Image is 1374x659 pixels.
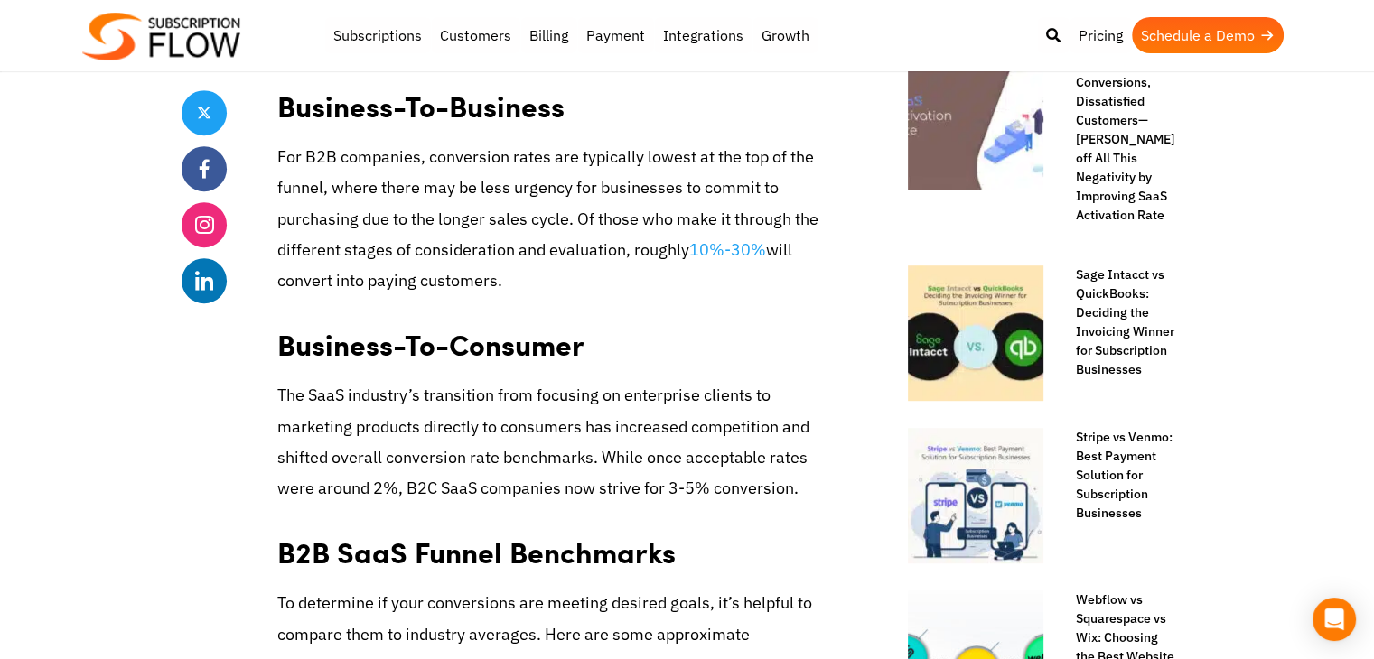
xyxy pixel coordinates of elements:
a: 10%-30% [689,239,766,260]
a: Billing [520,17,577,53]
a: Pricing [1070,17,1132,53]
a: Payment [577,17,654,53]
img: Let-Your-SaaS-Activation-Rate-Escalate [908,54,1043,190]
a: Customers [431,17,520,53]
h2: Business-To-Consumer [277,310,834,367]
h2: B2B SaaS Funnel Benchmarks [277,517,834,574]
a: Sage Intacct vs QuickBooks: Deciding the Invoicing Winner for Subscription Businesses [1058,265,1175,379]
p: For B2B companies, conversion rates are typically lowest at the top of the funnel, where there ma... [277,142,834,296]
div: Open Intercom Messenger [1313,598,1356,641]
a: Growth [752,17,818,53]
img: Stripe vs Venmo [908,428,1043,563]
a: Subscriptions [324,17,431,53]
h2: Business-To-Business [277,71,834,128]
p: The SaaS industry’s transition from focusing on enterprise clients to marketing products directly... [277,380,834,504]
img: Sage Intacct vs QuickBooks [908,265,1043,401]
a: Schedule a Demo [1132,17,1284,53]
a: Stripe vs Venmo: Best Payment Solution for Subscription Businesses [1058,428,1175,523]
a: Integrations [654,17,752,53]
a: Churn, Low Conversions, Dissatisfied Customers—[PERSON_NAME] off All This Negativity by Improving... [1058,54,1175,225]
img: Subscriptionflow [82,13,240,60]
